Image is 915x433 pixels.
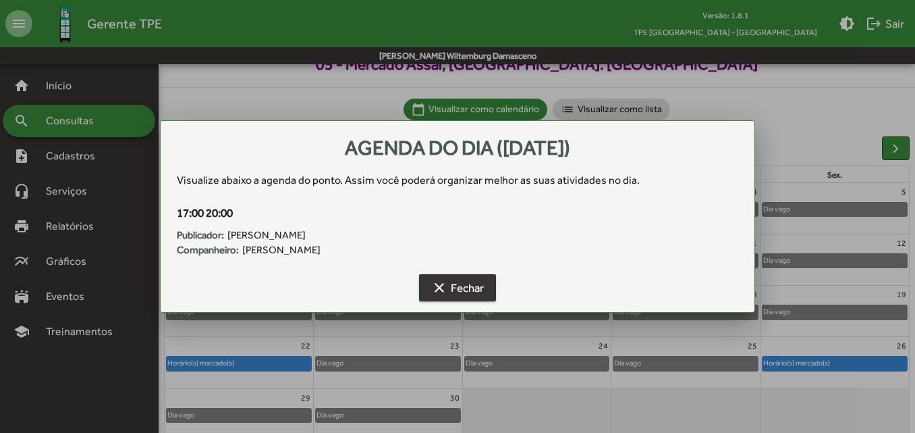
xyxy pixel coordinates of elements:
[177,243,239,258] strong: Companheiro:
[419,274,496,301] button: Fechar
[431,276,484,300] span: Fechar
[227,228,306,243] span: [PERSON_NAME]
[177,228,224,243] strong: Publicador:
[177,205,721,222] div: 17:00 20:00
[242,243,321,258] span: [PERSON_NAME]
[345,136,570,159] span: Agenda do dia ([DATE])
[177,172,738,188] div: Visualize abaixo a agenda do ponto . Assim você poderá organizar melhor as suas atividades no dia.
[431,280,447,296] mat-icon: clear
